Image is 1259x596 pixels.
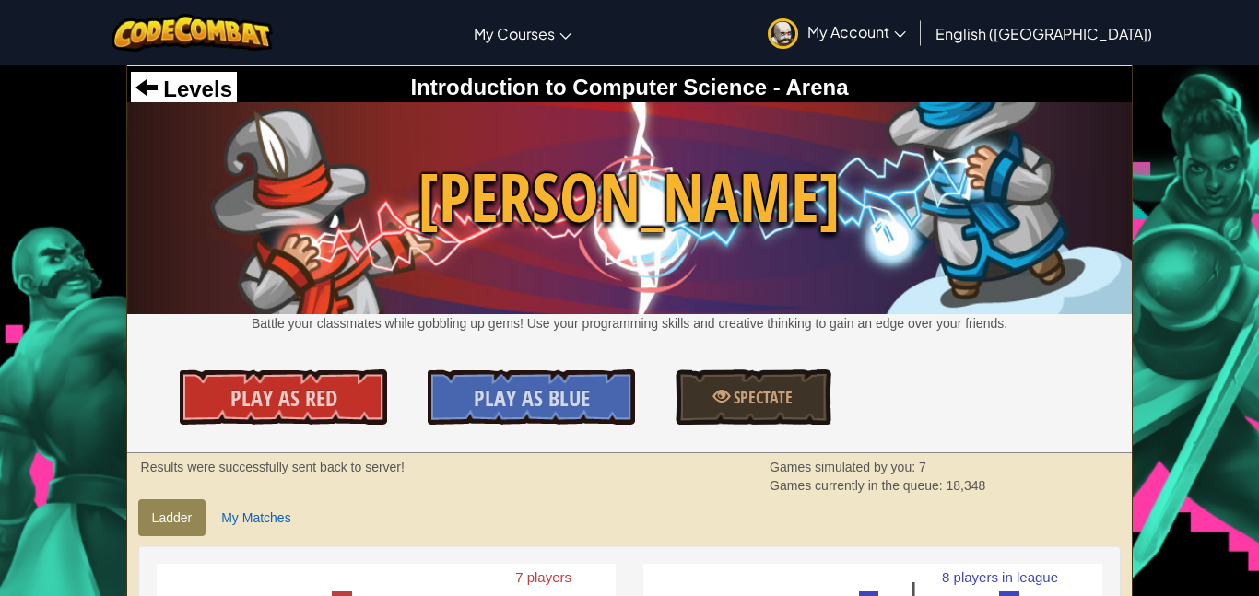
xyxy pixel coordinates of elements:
span: English ([GEOGRAPHIC_DATA]) [935,24,1152,43]
p: Battle your classmates while gobbling up gems! Use your programming skills and creative thinking ... [127,314,1133,333]
a: Spectate [676,369,830,425]
strong: Results were successfully sent back to server! [141,460,405,474]
span: Spectate [730,386,793,409]
span: Play As Red [230,383,337,413]
a: My Matches [207,499,304,536]
span: Games currently in the queue: [770,478,946,493]
a: My Account [759,4,915,62]
span: My Account [807,22,906,41]
text: 7 players [515,569,571,585]
span: 18,348 [947,478,986,493]
img: Wakka Maul [127,102,1133,314]
a: English ([GEOGRAPHIC_DATA]) [926,8,1161,58]
span: Play As Blue [474,383,590,413]
a: My Courses [465,8,581,58]
img: CodeCombat logo [112,14,273,52]
span: My Courses [474,24,555,43]
span: 7 [919,460,926,474]
img: avatar [768,18,798,49]
span: Levels [158,76,232,101]
span: Games simulated by you: [770,460,919,474]
a: Ladder [138,499,206,536]
span: Introduction to Computer Science [410,75,767,99]
a: Levels [135,76,232,101]
span: [PERSON_NAME] [127,150,1133,245]
text: 8 players in league [942,569,1058,585]
span: - Arena [767,75,848,99]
